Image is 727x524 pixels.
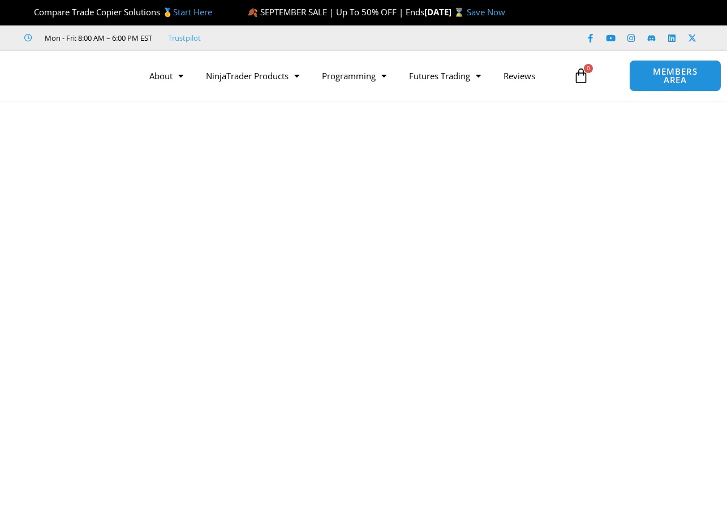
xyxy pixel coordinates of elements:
[641,67,709,84] span: MEMBERS AREA
[311,63,398,89] a: Programming
[195,63,311,89] a: NinjaTrader Products
[173,6,212,18] a: Start Here
[467,6,505,18] a: Save Now
[138,63,567,89] nav: Menu
[138,63,195,89] a: About
[398,63,492,89] a: Futures Trading
[24,6,212,18] span: Compare Trade Copier Solutions 🥇
[629,60,721,92] a: MEMBERS AREA
[247,6,424,18] span: 🍂 SEPTEMBER SALE | Up To 50% OFF | Ends
[42,31,152,45] span: Mon - Fri: 8:00 AM – 6:00 PM EST
[424,6,467,18] strong: [DATE] ⌛
[556,59,606,92] a: 0
[584,64,593,73] span: 0
[12,55,134,96] img: LogoAI | Affordable Indicators – NinjaTrader
[25,8,33,16] img: 🏆
[168,31,201,45] a: Trustpilot
[492,63,547,89] a: Reviews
